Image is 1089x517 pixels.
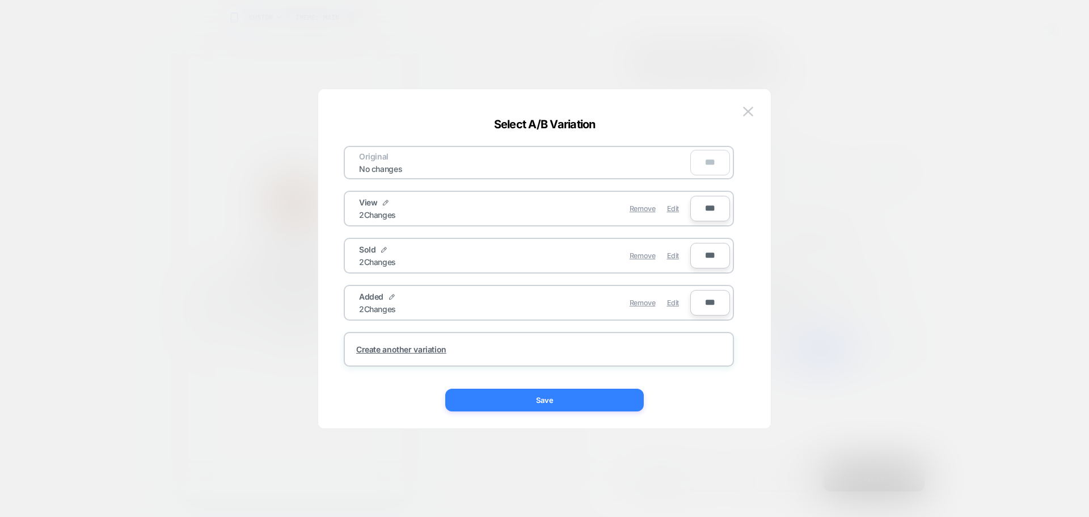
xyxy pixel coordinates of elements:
[667,204,679,213] span: Edit
[743,107,753,116] img: close
[11,216,213,236] span: Ahoy Sailor
[11,289,213,309] span: Please choose a different page from the list above.
[630,251,656,260] span: Remove
[445,389,644,411] button: Save
[11,247,213,278] span: The URL that was requested has a redirect rule that does not align with your targeted experience.
[11,131,213,199] img: navigation helm
[318,117,771,131] div: Select A/B Variation
[630,299,656,307] span: Remove
[667,299,679,307] span: Edit
[667,251,679,260] span: Edit
[630,204,656,213] span: Remove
